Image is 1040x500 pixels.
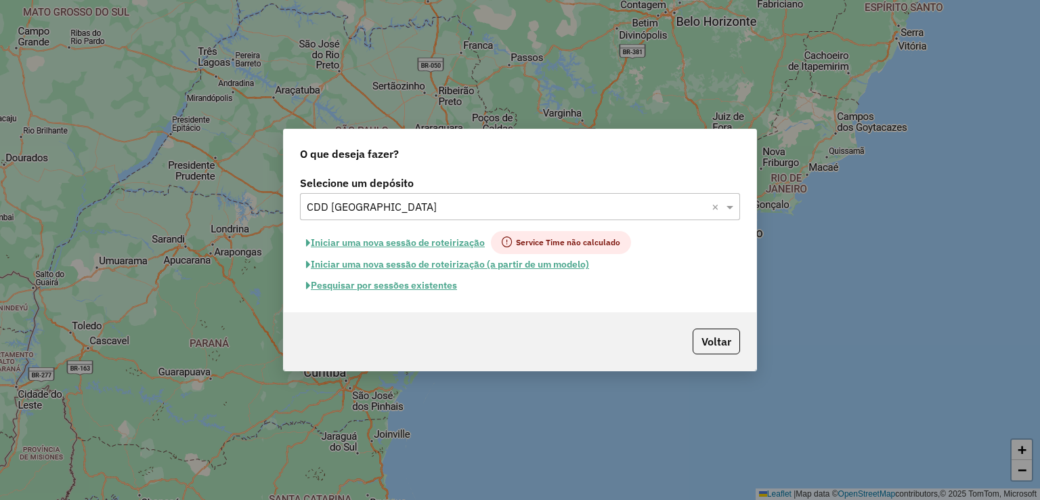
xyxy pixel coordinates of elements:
[300,275,463,296] button: Pesquisar por sessões existentes
[300,231,491,254] button: Iniciar uma nova sessão de roteirização
[693,329,740,354] button: Voltar
[300,175,740,191] label: Selecione um depósito
[491,231,631,254] span: Service Time não calculado
[300,254,595,275] button: Iniciar uma nova sessão de roteirização (a partir de um modelo)
[300,146,399,162] span: O que deseja fazer?
[712,199,723,215] span: Clear all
